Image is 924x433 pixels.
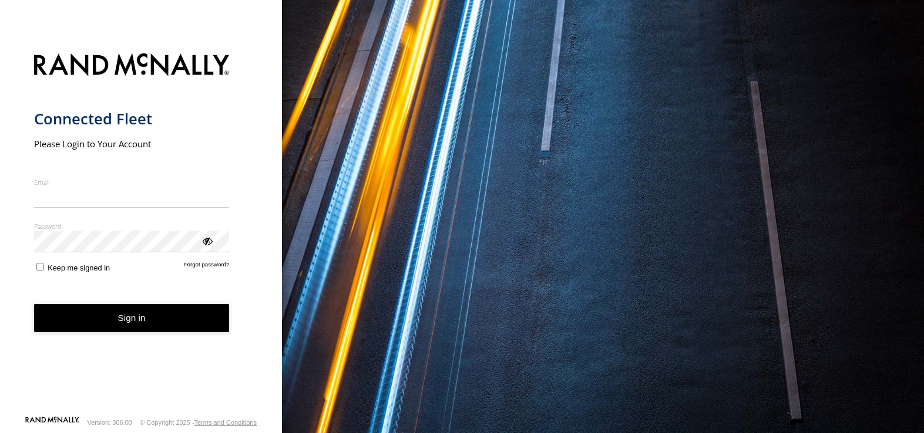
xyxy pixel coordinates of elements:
label: Password [34,222,230,231]
input: Keep me signed in [36,263,44,270]
a: Terms and Conditions [194,419,257,426]
a: Visit our Website [25,417,79,428]
span: Keep me signed in [48,263,110,272]
h2: Please Login to Your Account [34,138,230,150]
div: ViewPassword [201,235,213,246]
label: Email [34,178,230,187]
img: Rand McNally [34,51,230,81]
div: Version: 306.00 [88,419,132,426]
button: Sign in [34,304,230,333]
a: Forgot password? [184,261,230,272]
div: © Copyright 2025 - [140,419,257,426]
form: main [34,46,248,415]
h1: Connected Fleet [34,109,230,128]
